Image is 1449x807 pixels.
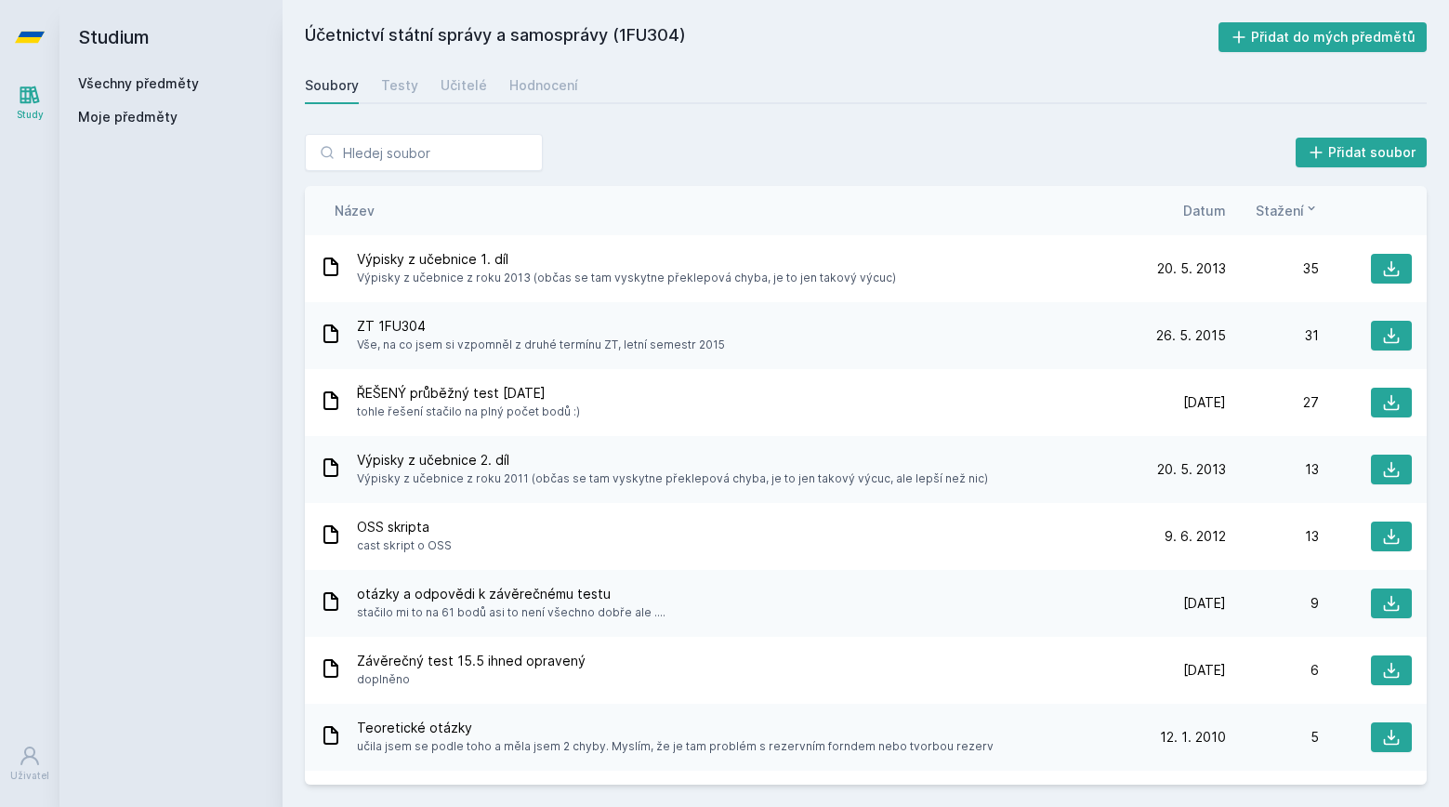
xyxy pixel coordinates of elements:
[357,603,665,622] span: stačilo mi to na 61 bodů asi to není všechno dobře ale ....
[1256,201,1304,220] span: Stažení
[357,536,452,555] span: cast skript o OSS
[357,384,580,403] span: ŘEŠENÝ průběžný test [DATE]
[4,74,56,131] a: Study
[357,403,580,421] span: tohle řešení stačilo na plný počet bodů :)
[1165,527,1226,546] span: 9. 6. 2012
[1183,393,1226,412] span: [DATE]
[1218,22,1428,52] button: Přidat do mých předmětů
[78,108,178,126] span: Moje předměty
[1183,661,1226,680] span: [DATE]
[1226,594,1319,613] div: 9
[357,670,586,689] span: doplněno
[305,76,359,95] div: Soubory
[1226,728,1319,747] div: 5
[78,75,199,91] a: Všechny předměty
[357,269,896,287] span: Výpisky z učebnice z roku 2013 (občas se tam vyskytne překlepová chyba, je to jen takový výcuc)
[381,67,418,104] a: Testy
[1160,728,1226,747] span: 12. 1. 2010
[357,585,665,603] span: otázky a odpovědi k závěrečnému testu
[1183,201,1226,220] button: Datum
[357,250,896,269] span: Výpisky z učebnice 1. díl
[1226,460,1319,479] div: 13
[509,67,578,104] a: Hodnocení
[1226,259,1319,278] div: 35
[1226,326,1319,345] div: 31
[509,76,578,95] div: Hodnocení
[335,201,375,220] button: Název
[17,108,44,122] div: Study
[1226,661,1319,680] div: 6
[1256,201,1319,220] button: Stažení
[1183,594,1226,613] span: [DATE]
[357,652,586,670] span: Závěrečný test 15.5 ihned opravený
[305,22,1218,52] h2: Účetnictví státní správy a samosprávy (1FU304)
[4,735,56,792] a: Uživatel
[1156,326,1226,345] span: 26. 5. 2015
[357,451,988,470] span: Výpisky z učebnice 2. díl
[441,67,487,104] a: Učitelé
[357,737,994,756] span: učila jsem se podle toho a měla jsem 2 chyby. Myslím, že je tam problém s rezervním forndem nebo ...
[357,470,988,488] span: Výpisky z učebnice z roku 2011 (občas se tam vyskytne překlepová chyba, je to jen takový výcuc, a...
[1226,393,1319,412] div: 27
[381,76,418,95] div: Testy
[441,76,487,95] div: Učitelé
[1157,259,1226,278] span: 20. 5. 2013
[10,769,49,783] div: Uživatel
[1226,527,1319,546] div: 13
[1157,460,1226,479] span: 20. 5. 2013
[357,719,994,737] span: Teoretické otázky
[305,67,359,104] a: Soubory
[357,336,725,354] span: Vše, na co jsem si vzpomněl z druhé termínu ZT, letní semestr 2015
[1296,138,1428,167] button: Přidat soubor
[357,518,452,536] span: OSS skripta
[305,134,543,171] input: Hledej soubor
[357,317,725,336] span: ZT 1FU304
